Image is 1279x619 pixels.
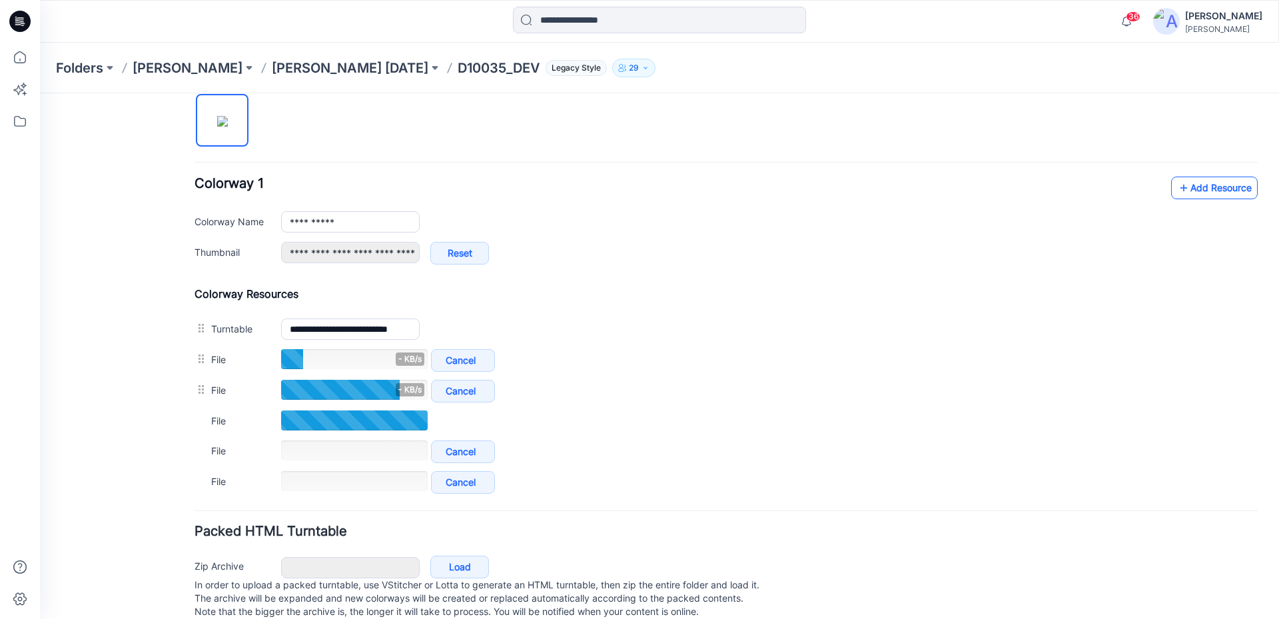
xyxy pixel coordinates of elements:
[171,289,228,304] label: File
[390,149,449,171] a: Reset
[1153,8,1180,35] img: avatar
[155,465,228,480] label: Zip Archive
[155,485,1218,525] p: In order to upload a packed turntable, use VStitcher or Lotta to generate an HTML turntable, then...
[391,256,455,279] a: Cancel
[171,259,228,273] label: File
[155,151,228,166] label: Thumbnail
[40,93,1279,619] iframe: edit-style
[171,380,228,395] label: File
[1185,24,1262,34] div: [PERSON_NAME]
[356,290,384,303] span: - KB/s
[133,59,242,77] a: [PERSON_NAME]
[546,60,607,76] span: Legacy Style
[155,432,1218,444] h4: Packed HTML Turntable
[458,59,540,77] p: D10035_DEV
[629,61,639,75] p: 29
[56,59,103,77] a: Folders
[171,320,228,334] label: File
[171,228,228,243] label: Turntable
[356,259,384,273] span: - KB/s
[540,59,607,77] button: Legacy Style
[171,350,228,364] label: File
[390,462,449,485] a: Load
[1126,11,1140,22] span: 36
[1185,8,1262,24] div: [PERSON_NAME]
[391,347,455,370] a: Cancel
[391,287,455,309] a: Cancel
[612,59,655,77] button: 29
[155,194,1218,207] h4: Colorway Resources
[155,121,228,135] label: Colorway Name
[272,59,428,77] a: [PERSON_NAME] [DATE]
[391,378,455,400] a: Cancel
